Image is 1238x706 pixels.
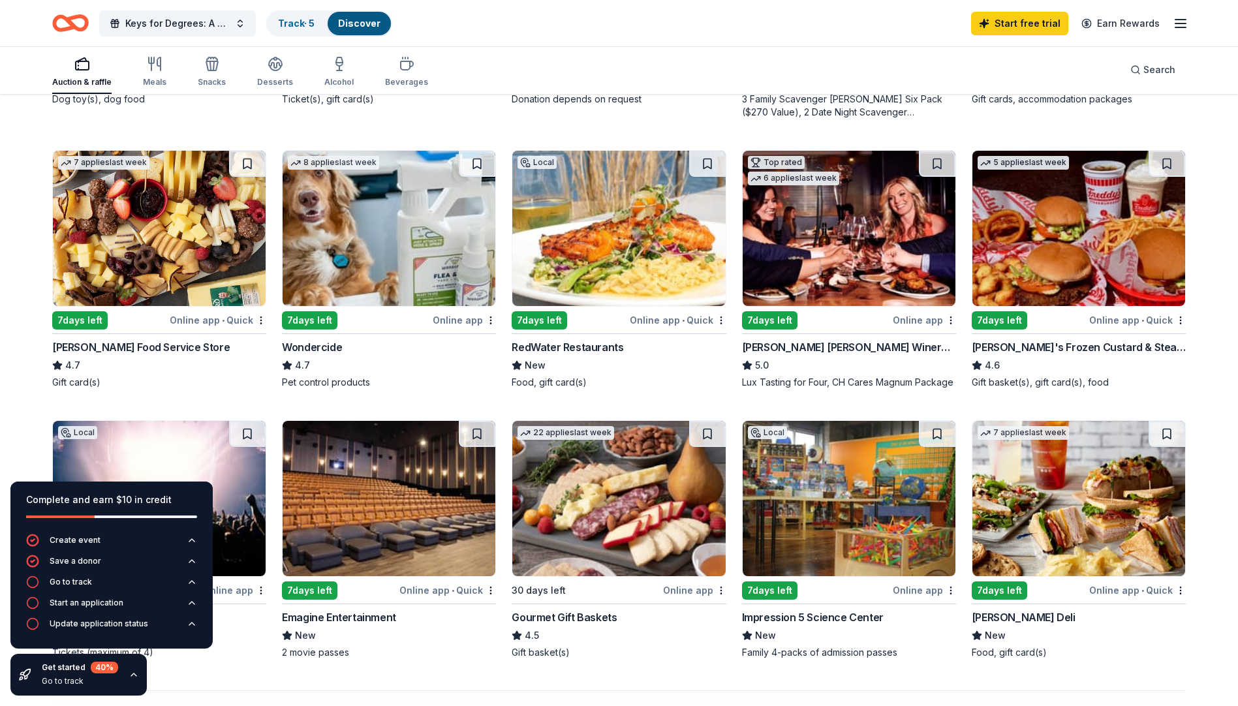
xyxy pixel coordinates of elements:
[512,376,726,389] div: Food, gift card(s)
[52,339,230,355] div: [PERSON_NAME] Food Service Store
[972,646,1186,659] div: Food, gift card(s)
[518,426,614,440] div: 22 applies last week
[282,646,496,659] div: 2 movie passes
[282,420,496,659] a: Image for Emagine Entertainment7days leftOnline app•QuickEmagine EntertainmentNew2 movie passes
[52,311,108,330] div: 7 days left
[742,581,797,600] div: 7 days left
[99,10,256,37] button: Keys for Degrees: A Dueling Pianos Scholarship Fundraiser
[283,421,495,576] img: Image for Emagine Entertainment
[972,339,1186,355] div: [PERSON_NAME]'s Frozen Custard & Steakburgers
[26,596,197,617] button: Start an application
[26,576,197,596] button: Go to track
[742,311,797,330] div: 7 days left
[257,77,293,87] div: Desserts
[742,646,956,659] div: Family 4-packs of admission passes
[338,18,380,29] a: Discover
[512,583,566,598] div: 30 days left
[52,420,266,659] a: Image for 313 PresentsLocal9days leftOnline app313 PresentsNewTickets (maximum of 4)
[53,151,266,306] img: Image for Gordon Food Service Store
[399,582,496,598] div: Online app Quick
[972,151,1185,306] img: Image for Freddy's Frozen Custard & Steakburgers
[972,421,1185,576] img: Image for McAlister's Deli
[203,582,266,598] div: Online app
[324,77,354,87] div: Alcohol
[42,676,118,686] div: Go to track
[52,376,266,389] div: Gift card(s)
[52,51,112,94] button: Auction & raffle
[512,151,725,306] img: Image for RedWater Restaurants
[282,93,496,106] div: Ticket(s), gift card(s)
[91,662,118,673] div: 40 %
[978,156,1069,170] div: 5 applies last week
[283,151,495,306] img: Image for Wondercide
[385,77,428,87] div: Beverages
[512,93,726,106] div: Donation depends on request
[26,492,197,508] div: Complete and earn $10 in credit
[1141,585,1144,596] span: •
[742,420,956,659] a: Image for Impression 5 Science CenterLocal7days leftOnline appImpression 5 Science CenterNewFamil...
[282,311,337,330] div: 7 days left
[748,172,839,185] div: 6 applies last week
[52,93,266,106] div: Dog toy(s), dog food
[143,77,166,87] div: Meals
[985,358,1000,373] span: 4.6
[743,151,955,306] img: Image for Cooper's Hawk Winery and Restaurants
[1120,57,1186,83] button: Search
[222,315,224,326] span: •
[198,51,226,94] button: Snacks
[26,555,197,576] button: Save a donor
[52,77,112,87] div: Auction & raffle
[52,150,266,389] a: Image for Gordon Food Service Store7 applieslast week7days leftOnline app•Quick[PERSON_NAME] Food...
[755,628,776,643] span: New
[42,662,118,673] div: Get started
[282,581,337,600] div: 7 days left
[170,312,266,328] div: Online app Quick
[282,339,342,355] div: Wondercide
[512,421,725,576] img: Image for Gourmet Gift Baskets
[288,156,379,170] div: 8 applies last week
[972,311,1027,330] div: 7 days left
[743,421,955,576] img: Image for Impression 5 Science Center
[525,628,539,643] span: 4.5
[972,150,1186,389] a: Image for Freddy's Frozen Custard & Steakburgers5 applieslast week7days leftOnline app•Quick[PERS...
[972,581,1027,600] div: 7 days left
[985,628,1006,643] span: New
[742,376,956,389] div: Lux Tasting for Four, CH Cares Magnum Package
[518,156,557,169] div: Local
[198,77,226,87] div: Snacks
[282,609,396,625] div: Emagine Entertainment
[324,51,354,94] button: Alcohol
[282,150,496,389] a: Image for Wondercide8 applieslast week7days leftOnline appWondercide4.7Pet control products
[50,535,101,545] div: Create event
[452,585,454,596] span: •
[512,311,567,330] div: 7 days left
[742,93,956,119] div: 3 Family Scavenger [PERSON_NAME] Six Pack ($270 Value), 2 Date Night Scavenger [PERSON_NAME] Two ...
[278,18,315,29] a: Track· 5
[972,609,1076,625] div: [PERSON_NAME] Deli
[295,628,316,643] span: New
[50,556,101,566] div: Save a donor
[65,358,80,373] span: 4.7
[893,582,956,598] div: Online app
[748,156,805,169] div: Top rated
[1089,582,1186,598] div: Online app Quick
[512,420,726,659] a: Image for Gourmet Gift Baskets22 applieslast week30 days leftOnline appGourmet Gift Baskets4.5Gif...
[512,646,726,659] div: Gift basket(s)
[257,51,293,94] button: Desserts
[972,93,1186,106] div: Gift cards, accommodation packages
[978,426,1069,440] div: 7 applies last week
[742,609,884,625] div: Impression 5 Science Center
[972,420,1186,659] a: Image for McAlister's Deli7 applieslast week7days leftOnline app•Quick[PERSON_NAME] DeliNewFood, ...
[748,426,787,439] div: Local
[972,376,1186,389] div: Gift basket(s), gift card(s), food
[971,12,1068,35] a: Start free trial
[630,312,726,328] div: Online app Quick
[50,598,123,608] div: Start an application
[53,421,266,576] img: Image for 313 Presents
[52,8,89,38] a: Home
[512,609,617,625] div: Gourmet Gift Baskets
[512,339,623,355] div: RedWater Restaurants
[125,16,230,31] span: Keys for Degrees: A Dueling Pianos Scholarship Fundraiser
[266,10,392,37] button: Track· 5Discover
[58,156,149,170] div: 7 applies last week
